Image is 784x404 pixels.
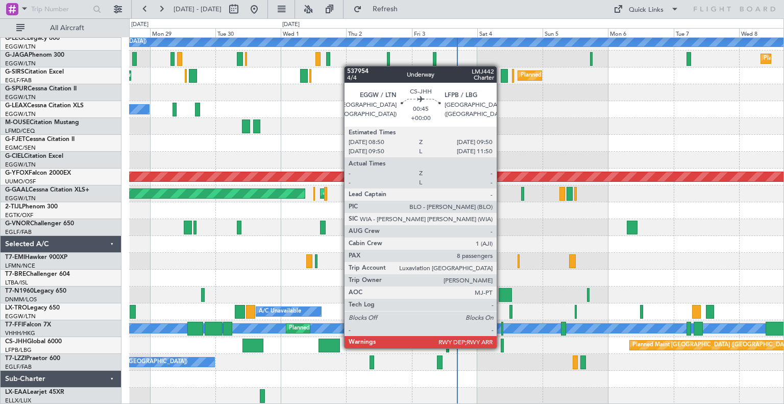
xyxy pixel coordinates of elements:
[5,60,36,67] a: EGGW/LTN
[5,136,26,142] span: G-FJET
[174,5,222,14] span: [DATE] - [DATE]
[215,28,281,37] div: Tue 30
[5,52,64,58] a: G-JAGAPhenom 300
[5,254,25,260] span: T7-EMI
[5,153,63,159] a: G-CIELCitation Excel
[5,153,24,159] span: G-CIEL
[5,204,58,210] a: 2-TIJLPhenom 300
[5,228,32,236] a: EGLF/FAB
[5,313,36,320] a: EGGW/LTN
[5,120,30,126] span: M-OUSE
[349,1,410,17] button: Refresh
[5,288,66,294] a: T7-N1960Legacy 650
[150,28,215,37] div: Mon 29
[5,69,24,75] span: G-SIRS
[674,28,739,37] div: Tue 7
[5,187,89,193] a: G-GAALCessna Citation XLS+
[5,161,36,169] a: EGGW/LTN
[346,28,411,37] div: Thu 2
[5,170,29,176] span: G-YFOX
[259,304,301,319] div: A/C Unavailable
[477,28,543,37] div: Sat 4
[5,271,26,277] span: T7-BRE
[5,271,70,277] a: T7-BREChallenger 604
[5,262,35,270] a: LFMN/NCE
[5,288,34,294] span: T7-N1960
[5,35,27,41] span: G-LEGC
[5,136,75,142] a: G-FJETCessna Citation II
[131,20,149,29] div: [DATE]
[5,296,37,303] a: DNMM/LOS
[5,178,36,185] a: UUMO/OSF
[608,28,673,37] div: Mon 6
[5,120,79,126] a: M-OUSECitation Mustang
[5,355,26,362] span: T7-LZZI
[608,1,684,17] button: Quick Links
[5,52,29,58] span: G-JAGA
[5,86,28,92] span: G-SPUR
[282,20,300,29] div: [DATE]
[5,127,35,135] a: LFMD/CEQ
[5,187,29,193] span: G-GAAL
[5,211,33,219] a: EGTK/OXF
[5,329,35,337] a: VHHH/HKG
[5,103,84,109] a: G-LEAXCessna Citation XLS
[5,77,32,84] a: EGLF/FAB
[5,221,74,227] a: G-VNORChallenger 650
[5,322,23,328] span: T7-FFI
[5,144,36,152] a: EGMC/SEN
[5,93,36,101] a: EGGW/LTN
[5,339,62,345] a: CS-JHHGlobal 6000
[31,2,90,17] input: Trip Number
[5,110,36,118] a: EGGW/LTN
[5,43,36,51] a: EGGW/LTN
[5,389,27,395] span: LX-EAA
[5,170,71,176] a: G-YFOXFalcon 2000EX
[364,6,407,13] span: Refresh
[5,254,67,260] a: T7-EMIHawker 900XP
[629,5,664,15] div: Quick Links
[289,321,450,336] div: Planned Maint [GEOGRAPHIC_DATA] ([GEOGRAPHIC_DATA])
[5,339,27,345] span: CS-JHH
[5,305,27,311] span: LX-TRO
[5,346,32,354] a: LFPB/LBG
[281,28,346,37] div: Wed 1
[543,28,608,37] div: Sun 5
[5,195,36,202] a: EGGW/LTN
[5,86,77,92] a: G-SPURCessna Citation II
[323,186,382,201] div: AOG Maint Dusseldorf
[27,25,108,32] span: All Aircraft
[11,20,111,36] button: All Aircraft
[412,28,477,37] div: Fri 3
[5,355,60,362] a: T7-LZZIPraetor 600
[5,305,60,311] a: LX-TROLegacy 650
[5,35,60,41] a: G-LEGCLegacy 600
[5,279,28,287] a: LTBA/ISL
[5,322,51,328] a: T7-FFIFalcon 7X
[5,204,22,210] span: 2-TIJL
[5,103,27,109] span: G-LEAX
[5,389,64,395] a: LX-EAALearjet 45XR
[5,221,30,227] span: G-VNOR
[5,69,64,75] a: G-SIRSCitation Excel
[5,363,32,371] a: EGLF/FAB
[521,68,681,83] div: Planned Maint [GEOGRAPHIC_DATA] ([GEOGRAPHIC_DATA])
